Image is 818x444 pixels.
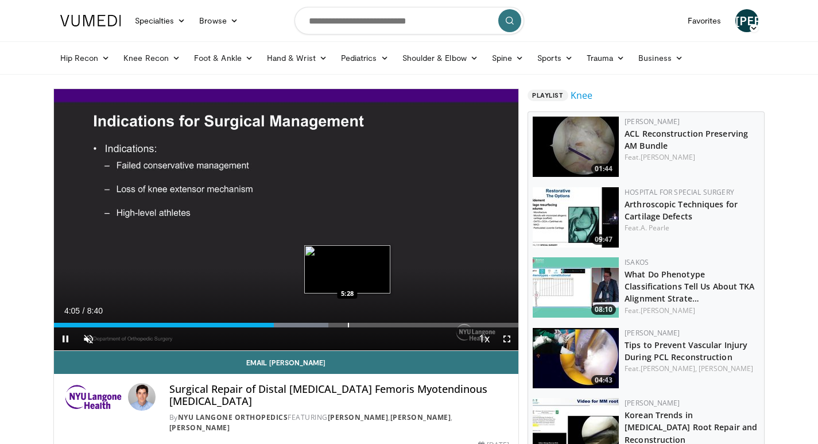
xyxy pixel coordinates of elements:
[396,47,485,70] a: Shoulder & Elbow
[169,412,509,433] div: By FEATURING , ,
[533,257,619,318] a: 08:10
[591,234,616,245] span: 09:47
[495,327,518,350] button: Fullscreen
[681,9,728,32] a: Favorites
[83,306,85,315] span: /
[625,306,759,316] div: Feat.
[625,199,738,222] a: Arthroscopic Techniques for Cartilage Defects
[625,269,754,304] a: What Do Phenotype Classifications Tell Us About TKA Alignment Strate…
[580,47,632,70] a: Trauma
[60,15,121,26] img: VuMedi Logo
[533,257,619,318] img: 5b6cf72d-b1b3-4a5e-b48f-095f98c65f63.150x105_q85_crop-smart_upscale.jpg
[328,412,389,422] a: [PERSON_NAME]
[735,9,758,32] a: [PERSON_NAME]
[169,423,230,433] a: [PERSON_NAME]
[117,47,187,70] a: Knee Recon
[625,398,680,408] a: [PERSON_NAME]
[631,47,690,70] a: Business
[533,187,619,248] a: 09:47
[54,89,519,351] video-js: Video Player
[641,223,670,233] a: A. Pearle
[625,339,747,362] a: Tips to Prevent Vascular Injury During PCL Reconstruction
[591,375,616,385] span: 04:43
[192,9,245,32] a: Browse
[533,187,619,248] img: e219f541-b456-4cbc-ade1-aa0b59c67291.150x105_q85_crop-smart_upscale.jpg
[533,117,619,177] a: 01:44
[294,7,524,34] input: Search topics, interventions
[334,47,396,70] a: Pediatrics
[260,47,334,70] a: Hand & Wrist
[87,306,103,315] span: 8:40
[485,47,530,70] a: Spine
[591,164,616,174] span: 01:44
[533,117,619,177] img: 7b60eb76-c310-45f1-898b-3f41f4878cd0.150x105_q85_crop-smart_upscale.jpg
[54,351,519,374] a: Email [PERSON_NAME]
[625,128,748,151] a: ACL Reconstruction Preserving AM Bundle
[528,90,568,101] span: Playlist
[63,383,123,411] img: NYU Langone Orthopedics
[625,223,759,233] div: Feat.
[625,117,680,126] a: [PERSON_NAME]
[187,47,260,70] a: Foot & Ankle
[641,306,695,315] a: [PERSON_NAME]
[54,323,519,327] div: Progress Bar
[53,47,117,70] a: Hip Recon
[169,383,509,408] h4: Surgical Repair of Distal [MEDICAL_DATA] Femoris Myotendinous [MEDICAL_DATA]
[178,412,288,422] a: NYU Langone Orthopedics
[128,383,156,411] img: Avatar
[625,328,680,338] a: [PERSON_NAME]
[54,327,77,350] button: Pause
[625,364,759,374] div: Feat.
[641,364,697,373] a: [PERSON_NAME],
[390,412,451,422] a: [PERSON_NAME]
[533,328,619,388] a: 04:43
[571,88,592,102] a: Knee
[641,152,695,162] a: [PERSON_NAME]
[625,152,759,163] div: Feat.
[472,327,495,350] button: Playback Rate
[625,187,734,197] a: Hospital for Special Surgery
[699,364,753,373] a: [PERSON_NAME]
[77,327,100,350] button: Unmute
[591,304,616,315] span: 08:10
[304,245,390,294] img: image.jpeg
[128,9,193,32] a: Specialties
[533,328,619,388] img: 03ba07b3-c3bf-45ca-b578-43863bbc294b.150x105_q85_crop-smart_upscale.jpg
[625,257,649,267] a: ISAKOS
[64,306,80,315] span: 4:05
[530,47,580,70] a: Sports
